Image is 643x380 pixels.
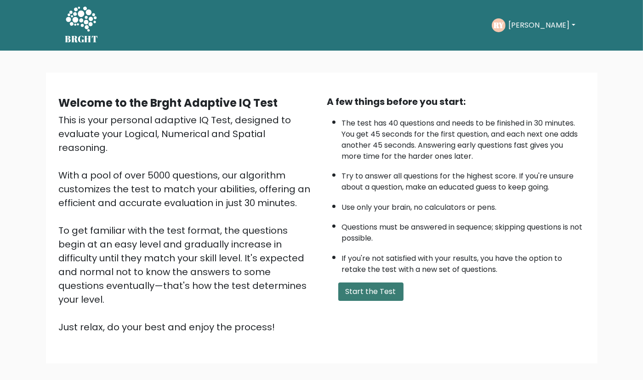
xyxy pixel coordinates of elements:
li: Use only your brain, no calculators or pens. [342,197,585,213]
li: The test has 40 questions and needs to be finished in 30 minutes. You get 45 seconds for the firs... [342,113,585,162]
text: RY [493,20,504,30]
button: Start the Test [338,282,404,301]
div: This is your personal adaptive IQ Test, designed to evaluate your Logical, Numerical and Spatial ... [59,113,316,334]
button: [PERSON_NAME] [506,19,578,31]
a: BRGHT [65,4,98,47]
li: Questions must be answered in sequence; skipping questions is not possible. [342,217,585,244]
li: If you're not satisfied with your results, you have the option to retake the test with a new set ... [342,248,585,275]
b: Welcome to the Brght Adaptive IQ Test [59,95,278,110]
h5: BRGHT [65,34,98,45]
li: Try to answer all questions for the highest score. If you're unsure about a question, make an edu... [342,166,585,193]
div: A few things before you start: [327,95,585,109]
